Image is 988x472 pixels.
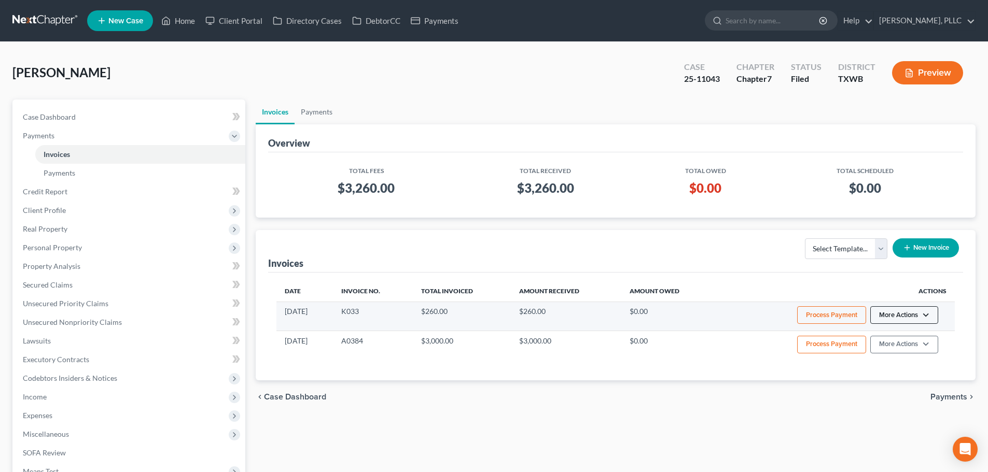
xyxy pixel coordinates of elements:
[838,61,875,73] div: District
[23,448,66,457] span: SOFA Review
[15,332,245,350] a: Lawsuits
[256,393,326,401] button: chevron_left Case Dashboard
[892,61,963,84] button: Preview
[264,393,326,401] span: Case Dashboard
[276,302,333,331] td: [DATE]
[767,74,772,83] span: 7
[621,281,717,302] th: Amount Owed
[12,65,110,80] span: [PERSON_NAME]
[930,393,976,401] button: Payments chevron_right
[15,182,245,201] a: Credit Report
[797,336,866,353] button: Process Payment
[23,355,89,364] span: Executory Contracts
[285,180,448,196] h3: $3,260.00
[256,393,264,401] i: chevron_left
[717,281,955,302] th: Actions
[838,73,875,85] div: TXWB
[456,161,635,176] th: Total Received
[838,11,873,30] a: Help
[791,61,822,73] div: Status
[35,164,245,182] a: Payments
[23,430,69,438] span: Miscellaneous
[23,374,117,382] span: Codebtors Insiders & Notices
[870,336,938,353] button: More Actions
[295,99,339,124] a: Payments
[268,137,310,149] div: Overview
[268,257,303,269] div: Invoices
[23,318,122,326] span: Unsecured Nonpriority Claims
[44,150,70,159] span: Invoices
[953,437,978,462] div: Open Intercom Messenger
[23,187,67,196] span: Credit Report
[930,393,967,401] span: Payments
[736,73,774,85] div: Chapter
[23,280,73,289] span: Secured Claims
[23,411,52,420] span: Expenses
[23,392,47,401] span: Income
[23,131,54,140] span: Payments
[413,281,511,302] th: Total Invoiced
[333,331,413,360] td: A0384
[276,161,456,176] th: Total Fees
[276,331,333,360] td: [DATE]
[156,11,200,30] a: Home
[736,61,774,73] div: Chapter
[23,243,82,252] span: Personal Property
[23,224,67,233] span: Real Property
[276,281,333,302] th: Date
[15,294,245,313] a: Unsecured Priority Claims
[23,299,108,308] span: Unsecured Priority Claims
[256,99,295,124] a: Invoices
[406,11,464,30] a: Payments
[797,306,866,324] button: Process Payment
[15,108,245,126] a: Case Dashboard
[44,168,75,177] span: Payments
[333,281,413,302] th: Invoice No.
[775,161,955,176] th: Total Scheduled
[967,393,976,401] i: chevron_right
[23,206,66,214] span: Client Profile
[15,313,245,332] a: Unsecured Nonpriority Claims
[870,306,938,324] button: More Actions
[621,302,717,331] td: $0.00
[511,302,621,331] td: $260.00
[15,257,245,276] a: Property Analysis
[511,281,621,302] th: Amount Received
[108,17,143,25] span: New Case
[464,180,627,196] h3: $3,260.00
[23,112,76,121] span: Case Dashboard
[23,262,80,270] span: Property Analysis
[333,302,413,331] td: K033
[23,336,51,345] span: Lawsuits
[413,331,511,360] td: $3,000.00
[15,276,245,294] a: Secured Claims
[893,238,959,258] button: New Invoice
[621,331,717,360] td: $0.00
[413,302,511,331] td: $260.00
[684,61,720,73] div: Case
[511,331,621,360] td: $3,000.00
[347,11,406,30] a: DebtorCC
[635,161,775,176] th: Total Owed
[35,145,245,164] a: Invoices
[726,11,820,30] input: Search by name...
[684,73,720,85] div: 25-11043
[874,11,975,30] a: [PERSON_NAME], PLLC
[200,11,268,30] a: Client Portal
[15,444,245,462] a: SOFA Review
[15,350,245,369] a: Executory Contracts
[644,180,767,196] h3: $0.00
[784,180,947,196] h3: $0.00
[791,73,822,85] div: Filed
[268,11,347,30] a: Directory Cases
